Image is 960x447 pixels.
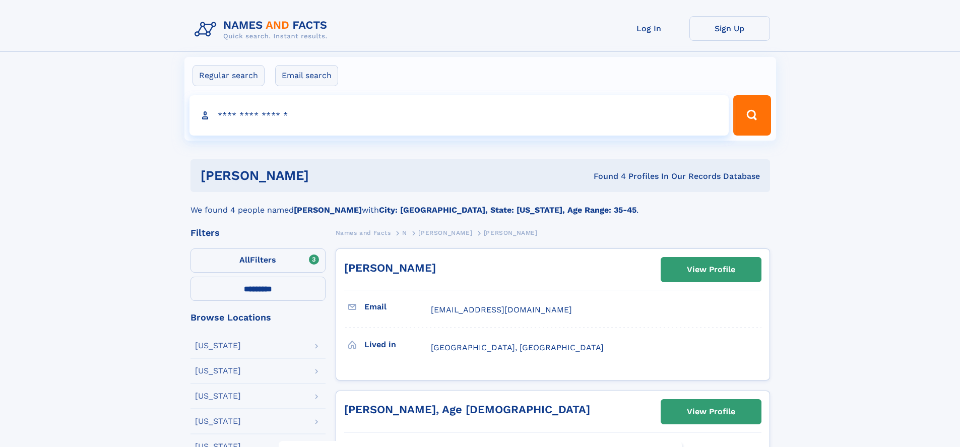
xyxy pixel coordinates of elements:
b: City: [GEOGRAPHIC_DATA], State: [US_STATE], Age Range: 35-45 [379,205,636,215]
div: [US_STATE] [195,392,241,400]
h3: Email [364,298,431,315]
a: Sign Up [689,16,770,41]
a: [PERSON_NAME] [344,262,436,274]
img: Logo Names and Facts [190,16,336,43]
label: Filters [190,248,326,273]
div: We found 4 people named with . [190,192,770,216]
input: search input [189,95,729,136]
div: View Profile [687,400,735,423]
button: Search Button [733,95,771,136]
h3: Lived in [364,336,431,353]
div: [US_STATE] [195,417,241,425]
div: Filters [190,228,326,237]
div: [US_STATE] [195,342,241,350]
div: Browse Locations [190,313,326,322]
span: [GEOGRAPHIC_DATA], [GEOGRAPHIC_DATA] [431,343,604,352]
a: [PERSON_NAME] [418,226,472,239]
h1: [PERSON_NAME] [201,169,452,182]
a: [PERSON_NAME], Age [DEMOGRAPHIC_DATA] [344,403,590,416]
a: View Profile [661,258,761,282]
a: View Profile [661,400,761,424]
label: Email search [275,65,338,86]
span: [PERSON_NAME] [484,229,538,236]
div: View Profile [687,258,735,281]
div: [US_STATE] [195,367,241,375]
label: Regular search [193,65,265,86]
a: N [402,226,407,239]
div: Found 4 Profiles In Our Records Database [451,171,760,182]
span: [PERSON_NAME] [418,229,472,236]
span: [EMAIL_ADDRESS][DOMAIN_NAME] [431,305,572,314]
span: All [239,255,250,265]
span: N [402,229,407,236]
b: [PERSON_NAME] [294,205,362,215]
a: Log In [609,16,689,41]
a: Names and Facts [336,226,391,239]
